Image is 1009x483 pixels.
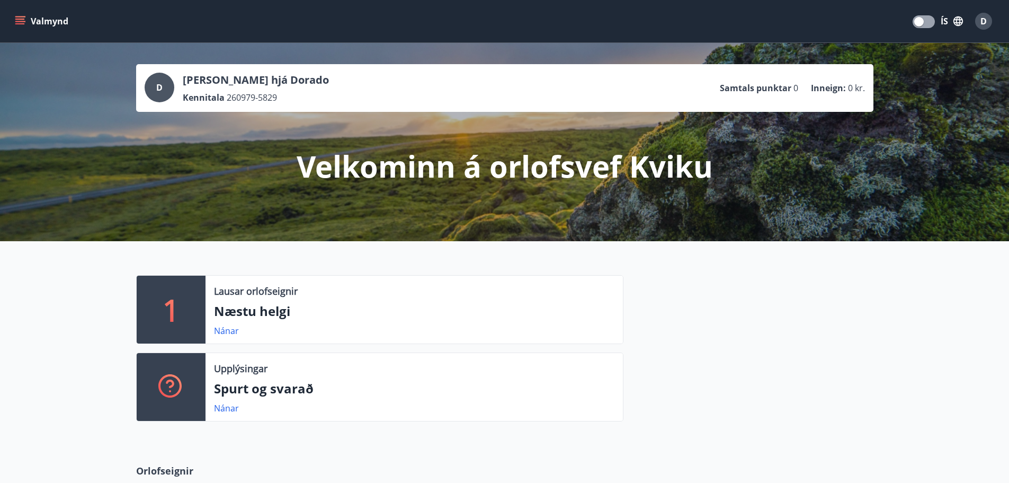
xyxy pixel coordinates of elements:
p: Kennitala [183,92,225,103]
p: Lausar orlofseignir [214,284,298,298]
a: Nánar [214,325,239,337]
p: Samtals punktar [720,82,791,94]
span: Orlofseignir [136,464,193,478]
p: [PERSON_NAME] hjá Dorado [183,73,329,87]
p: Næstu helgi [214,302,614,320]
button: menu [13,12,73,31]
span: 0 [793,82,798,94]
span: D [980,15,987,27]
p: Upplýsingar [214,362,267,375]
a: Nánar [214,402,239,414]
p: Velkominn á orlofsvef Kviku [297,146,713,186]
p: Spurt og svarað [214,380,614,398]
button: ÍS [935,12,969,31]
span: Translations Mode [914,17,924,27]
span: 0 kr. [848,82,865,94]
p: 1 [163,289,180,330]
button: D [971,8,996,34]
span: D [156,82,163,93]
span: 260979-5829 [227,92,277,103]
p: Inneign : [811,82,846,94]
